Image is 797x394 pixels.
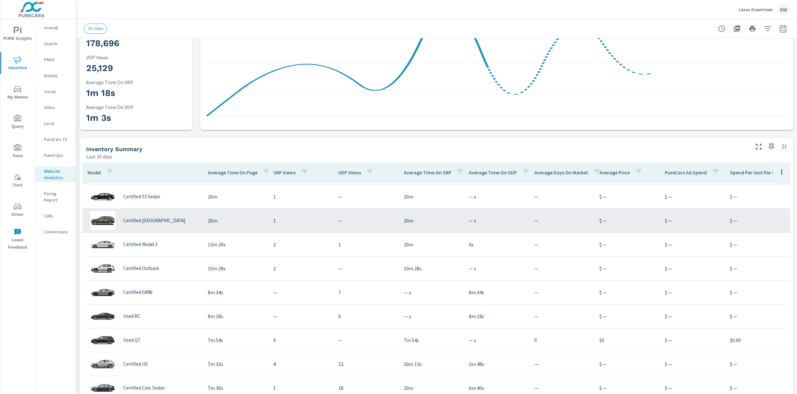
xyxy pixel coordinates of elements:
div: PMAX [35,55,76,64]
p: — [534,241,590,248]
img: glamour [90,354,116,374]
img: glamour [90,259,116,278]
p: 2m 48s [469,360,524,368]
p: Certified Model 3 [123,242,157,247]
p: $0.00 [730,336,785,344]
p: 20m [208,193,263,201]
div: Fixed Ops [35,150,76,160]
p: 7m 54s [404,336,459,344]
p: 1 [338,241,394,248]
span: My Market [2,85,33,101]
p: Pacing Report [44,190,71,203]
button: Apply Filters [761,22,774,35]
p: — s [469,265,524,272]
p: $ — [599,384,655,392]
p: — [534,288,590,296]
img: glamour [90,187,116,206]
p: — s [469,193,524,201]
span: Query [2,115,33,130]
div: nav menu [0,19,35,254]
p: Social [44,88,71,95]
p: Used RC [123,313,140,319]
p: 6 [338,312,394,320]
p: Average Time On SRP [404,169,451,176]
div: KW [778,4,789,15]
p: $ — [730,265,785,272]
span: Save this to your personalized report [766,142,777,152]
p: — [534,193,590,201]
p: Average Time On VDP [86,104,186,110]
p: 8m 18s [469,312,524,320]
img: glamour [90,331,116,350]
p: — [534,217,590,224]
p: 2 [273,265,328,272]
p: 20m [404,193,459,201]
div: Video [35,103,76,112]
p: Conversions [44,229,71,235]
p: Used Q7 [123,337,140,343]
div: Local [35,119,76,128]
button: Make Fullscreen [754,142,764,152]
p: — s [469,217,524,224]
p: Fixed Ops [44,152,71,158]
p: $ — [599,217,655,224]
p: $0 [599,336,655,344]
p: $ — [665,241,720,248]
p: PMAX [44,56,71,63]
p: Calls [44,213,71,219]
p: Search [44,40,71,47]
p: $ — [730,193,785,201]
p: — [273,312,328,320]
p: 20m [404,384,459,392]
button: Minimize Widget [779,142,789,152]
p: 10m 28s [208,265,263,272]
p: 18 [338,384,394,392]
p: 20m [208,217,263,224]
h3: 25,129 [86,63,186,74]
p: $ — [730,360,785,368]
p: Lexus Downtown [739,7,773,12]
button: Select Date Range [777,22,789,35]
img: glamour [90,307,116,326]
p: Average Time On Page [208,169,258,176]
p: Website Analytics [44,168,71,181]
p: — [338,336,394,344]
img: glamour [90,283,116,302]
p: $ — [599,265,655,272]
p: — s [404,288,459,296]
p: 7m 33s [208,360,263,368]
p: — [534,360,590,368]
h5: Inventory Summary [86,146,142,152]
p: Average Time On SRP [86,79,186,85]
p: — [273,288,328,296]
p: 0s [469,241,524,248]
div: Calls [35,211,76,221]
p: 10m 28s [404,265,459,272]
p: $ — [730,217,785,224]
p: Display [44,72,71,79]
span: Leave Feedback [2,228,33,251]
span: Advertise [2,56,33,72]
p: 20m 13s [404,360,459,368]
p: $ — [665,265,720,272]
p: $ — [730,241,785,248]
p: 1 [273,193,328,201]
p: Video [44,104,71,111]
div: PureCars TV [35,135,76,144]
div: Overall [35,23,76,33]
p: $ — [730,288,785,296]
p: $ — [730,384,785,392]
p: Certified Civic Sedan [123,385,165,391]
p: Certified GR86 [123,289,152,295]
p: 8m 18s [208,312,263,320]
p: — s [404,312,459,320]
span: Tier2 [2,173,33,189]
p: $ — [599,288,655,296]
p: $ — [599,312,655,320]
p: $ — [665,288,720,296]
p: $ — [665,193,720,201]
p: — s [469,336,524,344]
p: 7m 30s [208,384,263,392]
p: 4 [273,360,328,368]
p: — [534,384,590,392]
